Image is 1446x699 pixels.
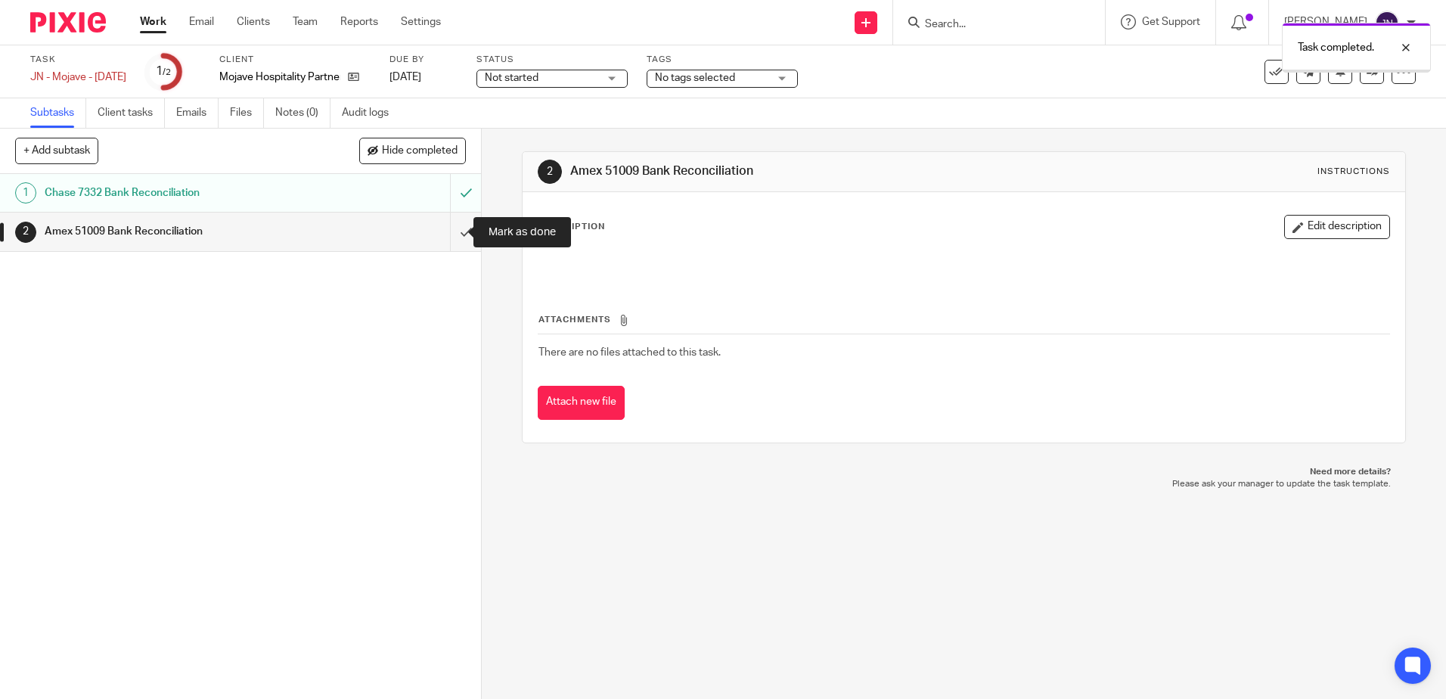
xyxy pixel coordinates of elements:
[45,220,305,243] h1: Amex 51009 Bank Reconciliation
[1317,166,1390,178] div: Instructions
[30,54,126,66] label: Task
[1375,11,1399,35] img: svg%3E
[30,98,86,128] a: Subtasks
[98,98,165,128] a: Client tasks
[538,347,721,358] span: There are no files attached to this task.
[219,70,340,85] p: Mojave Hospitality Partners
[15,182,36,203] div: 1
[538,221,605,233] p: Description
[382,145,458,157] span: Hide completed
[538,315,611,324] span: Attachments
[45,182,305,204] h1: Chase 7332 Bank Reconciliation
[237,14,270,30] a: Clients
[359,138,466,163] button: Hide completed
[1298,40,1374,55] p: Task completed.
[570,163,996,179] h1: Amex 51009 Bank Reconciliation
[15,222,36,243] div: 2
[293,14,318,30] a: Team
[389,72,421,82] span: [DATE]
[389,54,458,66] label: Due by
[30,70,126,85] div: JN - Mojave - Monday
[30,70,126,85] div: JN - Mojave - [DATE]
[537,466,1390,478] p: Need more details?
[537,478,1390,490] p: Please ask your manager to update the task template.
[176,98,219,128] a: Emails
[15,138,98,163] button: + Add subtask
[230,98,264,128] a: Files
[1284,215,1390,239] button: Edit description
[342,98,400,128] a: Audit logs
[655,73,735,83] span: No tags selected
[538,160,562,184] div: 2
[30,12,106,33] img: Pixie
[189,14,214,30] a: Email
[163,68,171,76] small: /2
[647,54,798,66] label: Tags
[476,54,628,66] label: Status
[275,98,330,128] a: Notes (0)
[156,63,171,80] div: 1
[340,14,378,30] a: Reports
[219,54,371,66] label: Client
[538,386,625,420] button: Attach new file
[485,73,538,83] span: Not started
[140,14,166,30] a: Work
[401,14,441,30] a: Settings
